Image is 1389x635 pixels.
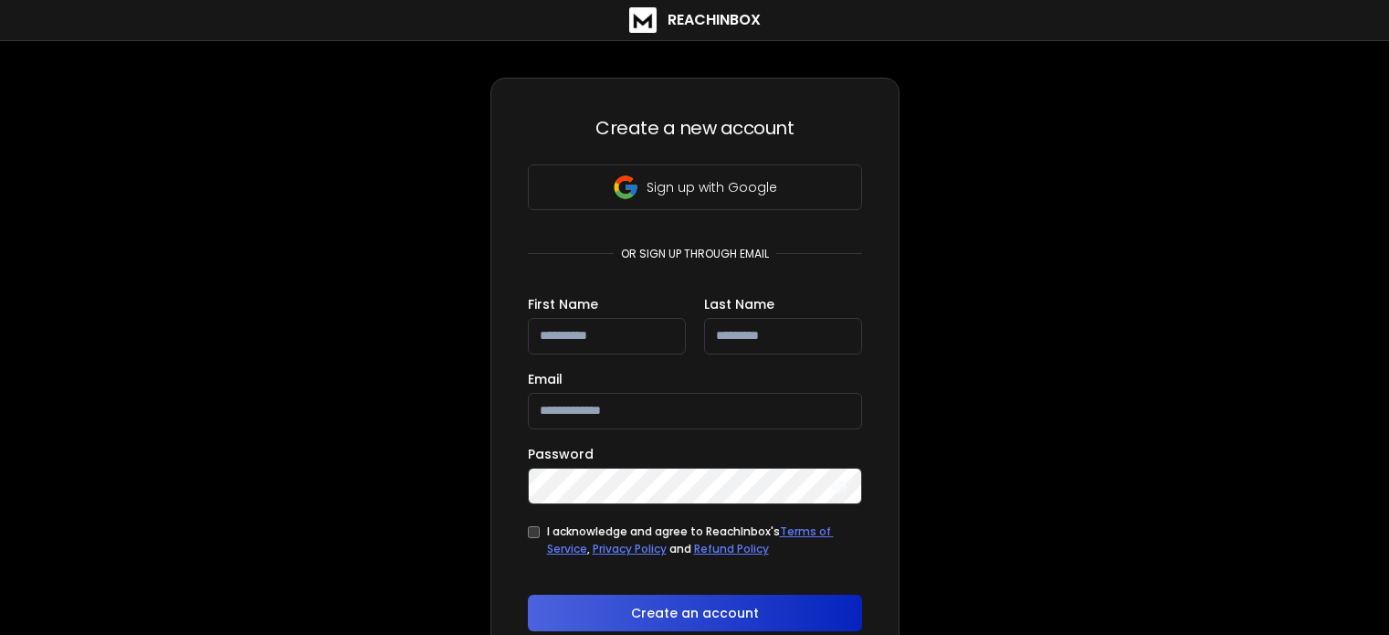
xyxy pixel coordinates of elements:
label: Password [528,448,594,460]
a: Privacy Policy [593,541,667,556]
label: First Name [528,298,598,311]
a: ReachInbox [629,7,761,33]
h1: ReachInbox [668,9,761,31]
img: logo [629,7,657,33]
button: Create an account [528,595,862,631]
h3: Create a new account [528,115,862,141]
a: Refund Policy [694,541,769,556]
label: Email [528,373,563,386]
label: Last Name [704,298,774,311]
p: or sign up through email [614,247,776,261]
p: Sign up with Google [647,178,777,196]
button: Sign up with Google [528,164,862,210]
div: I acknowledge and agree to ReachInbox's , and [547,523,862,558]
